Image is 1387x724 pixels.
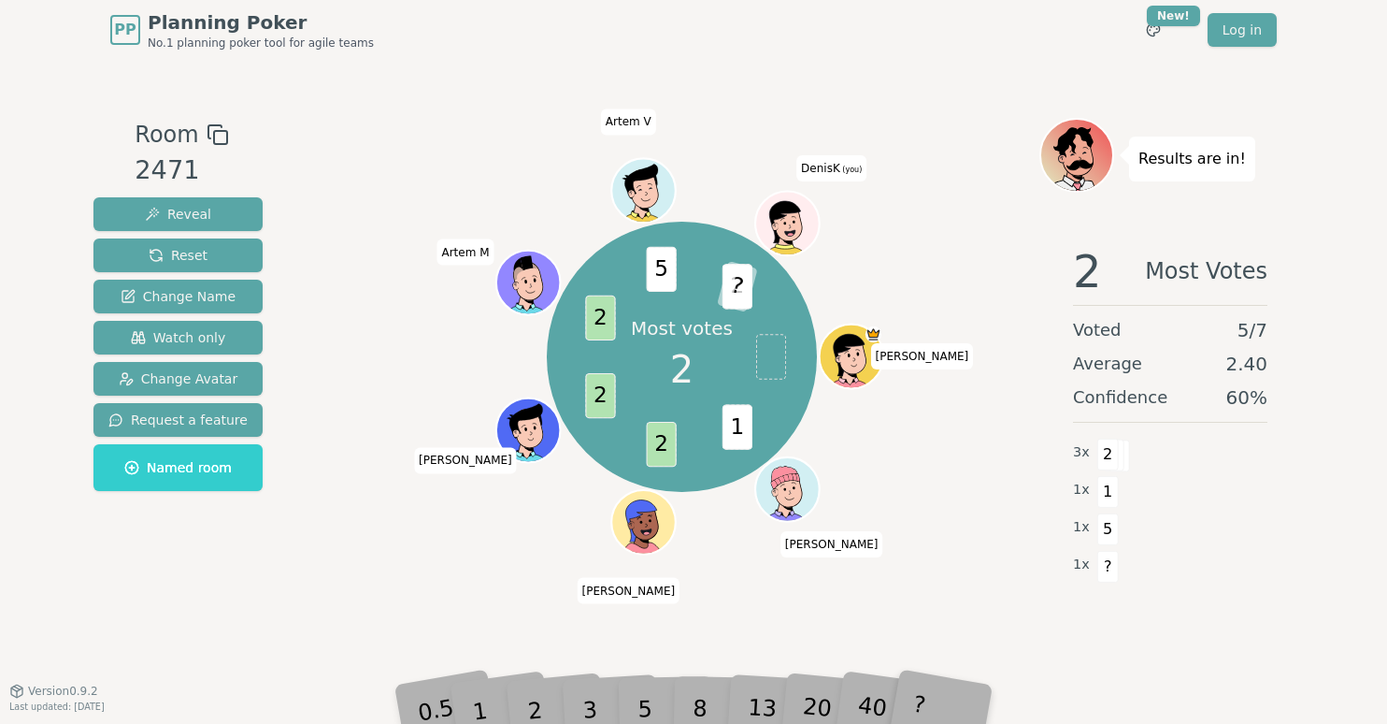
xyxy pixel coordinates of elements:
[110,9,374,51] a: PPPlanning PokerNo.1 planning poker tool for agile teams
[1073,351,1142,377] span: Average
[586,373,616,418] span: 2
[1073,555,1090,575] span: 1 x
[780,531,883,557] span: Click to change your name
[93,197,263,231] button: Reveal
[135,118,198,152] span: Room
[586,295,616,340] span: 2
[1073,249,1102,294] span: 2
[145,205,211,224] span: Reveal
[148,9,374,36] span: Planning Poker
[1225,351,1267,377] span: 2.40
[124,458,232,477] span: Named room
[114,19,136,41] span: PP
[108,411,248,429] span: Request a feature
[647,422,677,467] span: 2
[1073,442,1090,463] span: 3 x
[149,246,207,265] span: Reset
[1073,317,1122,343] span: Voted
[1208,13,1277,47] a: Log in
[758,194,818,253] button: Click to change your avatar
[1137,13,1170,47] button: New!
[436,239,493,266] span: Click to change your name
[718,261,759,312] span: ?
[131,328,226,347] span: Watch only
[1097,476,1119,508] span: 1
[1097,439,1119,471] span: 2
[1237,317,1267,343] span: 5 / 7
[601,109,656,136] span: Click to change your name
[1226,384,1267,411] span: 60 %
[148,36,374,51] span: No.1 planning poker tool for agile teams
[1073,384,1167,411] span: Confidence
[577,578,679,604] span: Click to change your name
[9,702,105,712] span: Last updated: [DATE]
[1097,514,1119,545] span: 5
[1145,249,1267,294] span: Most Votes
[1073,517,1090,538] span: 1 x
[1147,6,1200,26] div: New!
[871,343,974,369] span: Click to change your name
[93,239,263,272] button: Reset
[93,362,263,396] button: Change Avatar
[9,684,98,699] button: Version0.9.2
[93,444,263,491] button: Named room
[135,152,228,190] div: 2471
[1097,551,1119,583] span: ?
[93,403,263,437] button: Request a feature
[631,315,733,341] p: Most votes
[670,341,693,398] span: 2
[28,684,98,699] span: Version 0.9.2
[1073,480,1090,500] span: 1 x
[414,448,517,474] span: Click to change your name
[93,321,263,355] button: Watch only
[1138,146,1246,172] p: Results are in!
[121,287,236,306] span: Change Name
[796,155,866,181] span: Click to change your name
[722,404,752,449] span: 1
[840,166,863,174] span: (you)
[865,326,881,342] span: Denis is the host
[119,369,238,388] span: Change Avatar
[93,280,263,313] button: Change Name
[647,247,677,292] span: 5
